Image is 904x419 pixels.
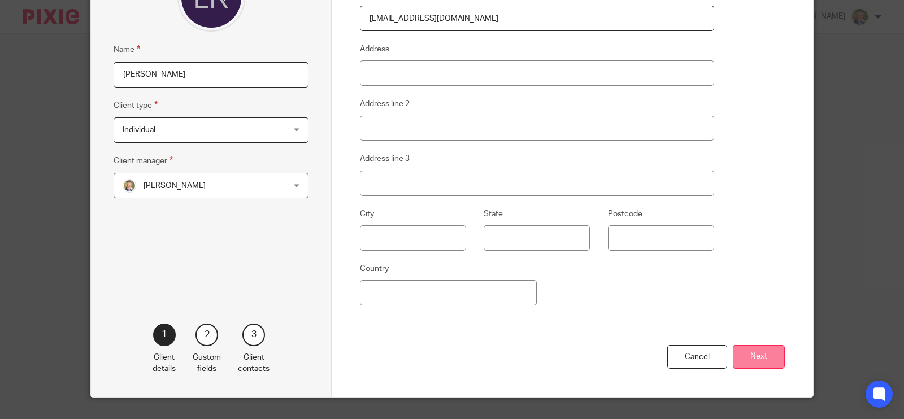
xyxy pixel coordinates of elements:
[193,352,221,375] p: Custom fields
[123,179,136,193] img: High%20Res%20Andrew%20Price%20Accountants_Poppy%20Jakes%20photography-1109.jpg
[123,126,155,134] span: Individual
[667,345,727,369] div: Cancel
[114,43,140,56] label: Name
[238,352,270,375] p: Client contacts
[360,263,389,274] label: Country
[608,208,642,220] label: Postcode
[360,98,410,110] label: Address line 2
[153,324,176,346] div: 1
[144,182,206,190] span: [PERSON_NAME]
[195,324,218,346] div: 2
[114,99,158,112] label: Client type
[360,43,389,55] label: Address
[733,345,785,369] button: Next
[153,352,176,375] p: Client details
[242,324,265,346] div: 3
[360,153,410,164] label: Address line 3
[360,208,374,220] label: City
[114,154,173,167] label: Client manager
[484,208,503,220] label: State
